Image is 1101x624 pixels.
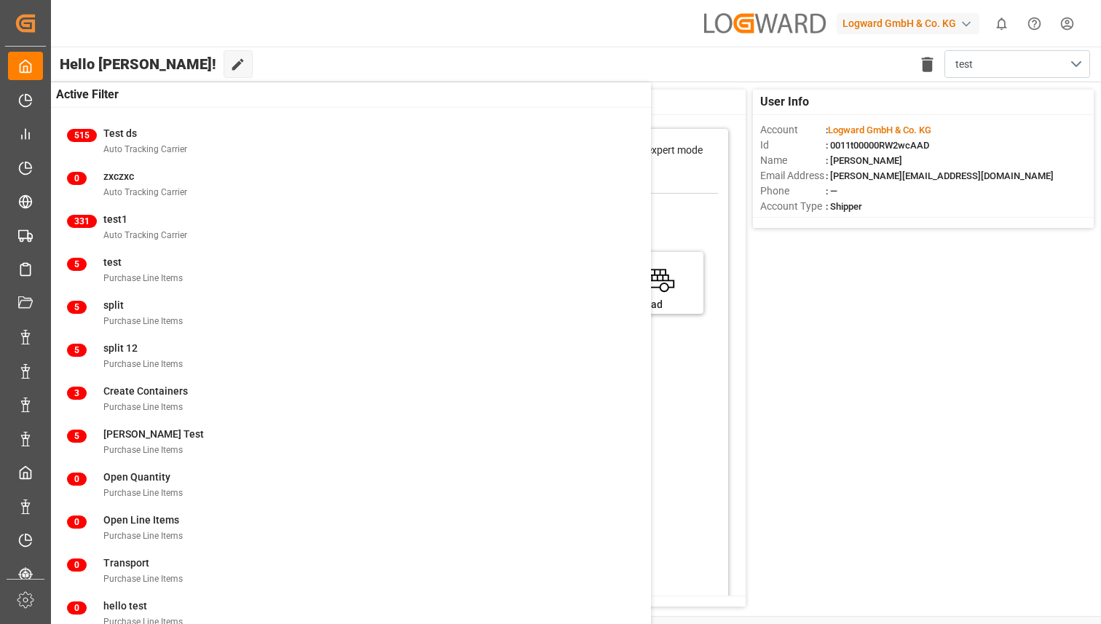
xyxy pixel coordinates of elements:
[103,144,187,154] span: Auto Tracking Carrier
[67,344,87,357] span: 5
[67,258,87,271] span: 5
[103,213,127,225] span: test1
[103,428,204,440] span: [PERSON_NAME] Test
[103,127,137,139] span: Test ds
[826,155,902,166] span: : [PERSON_NAME]
[760,93,809,111] span: User Info
[826,140,929,151] span: : 0011t00000RW2wcAAD
[985,7,1018,40] button: show 0 new notifications
[760,168,826,183] span: Email Address
[67,513,633,543] a: 0Open Line ItemsPurchase Line Items
[60,50,216,78] span: Hello [PERSON_NAME]!
[103,273,183,283] span: Purchase Line Items
[103,488,183,498] span: Purchase Line Items
[826,170,1054,181] span: : [PERSON_NAME][EMAIL_ADDRESS][DOMAIN_NAME]
[704,13,826,33] img: Logward_spacing_grey.png_1685354854.png
[67,169,633,200] a: 0zxczxcAuto Tracking Carrier
[103,342,138,354] span: split 12
[826,186,837,197] span: : —
[67,427,633,457] a: 5[PERSON_NAME] TestPurchase Line Items
[103,557,149,569] span: Transport
[103,402,183,412] span: Purchase Line Items
[103,170,134,182] span: zxczxc
[67,212,633,242] a: 331test1Auto Tracking Carrier
[103,316,183,326] span: Purchase Line Items
[103,256,122,268] span: test
[760,183,826,199] span: Phone
[67,516,87,529] span: 0
[67,430,87,443] span: 5
[103,359,183,369] span: Purchase Line Items
[67,387,87,400] span: 3
[67,601,87,615] span: 0
[837,13,979,34] div: Logward GmbH & Co. KG
[67,558,87,572] span: 0
[826,201,862,212] span: : Shipper
[67,301,87,314] span: 5
[103,385,188,397] span: Create Containers
[602,144,703,156] span: Switch to expert mode
[103,299,124,311] span: split
[67,341,633,371] a: 5split 12Purchase Line Items
[67,384,633,414] a: 3Create ContainersPurchase Line Items
[955,57,973,72] span: test
[67,215,97,228] span: 331
[67,129,97,142] span: 515
[67,298,633,328] a: 5splitPurchase Line Items
[828,125,931,135] span: Logward GmbH & Co. KG
[67,473,87,486] span: 0
[760,153,826,168] span: Name
[103,600,147,612] span: hello test
[944,50,1090,78] button: open menu
[103,471,170,483] span: Open Quantity
[1018,7,1051,40] button: Help Center
[67,126,633,157] a: 515Test dsAuto Tracking Carrier
[56,86,119,103] span: Active Filter
[103,445,183,455] span: Purchase Line Items
[837,9,985,37] button: Logward GmbH & Co. KG
[103,230,187,240] span: Auto Tracking Carrier
[67,172,87,185] span: 0
[103,574,183,584] span: Purchase Line Items
[103,187,187,197] span: Auto Tracking Carrier
[760,199,826,214] span: Account Type
[760,122,826,138] span: Account
[826,125,931,135] span: :
[67,556,633,586] a: 0TransportPurchase Line Items
[103,514,179,526] span: Open Line Items
[103,531,183,541] span: Purchase Line Items
[67,470,633,500] a: 0Open QuantityPurchase Line Items
[67,255,633,285] a: 5testPurchase Line Items
[760,138,826,153] span: Id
